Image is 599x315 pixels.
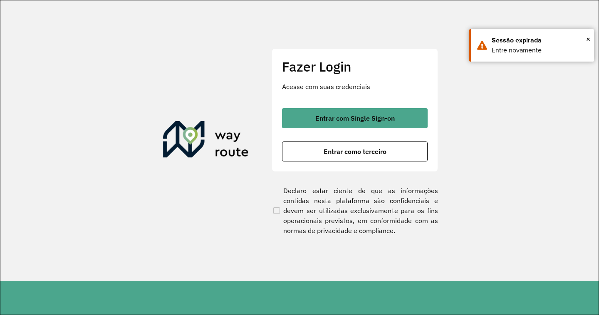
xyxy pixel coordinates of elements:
button: Close [586,33,590,45]
button: button [282,141,428,161]
button: button [282,108,428,128]
span: Entrar com Single Sign-on [315,115,395,122]
div: Entre novamente [492,45,588,55]
p: Acesse com suas credenciais [282,82,428,92]
span: × [586,33,590,45]
span: Entrar como terceiro [324,148,386,155]
label: Declaro estar ciente de que as informações contidas nesta plataforma são confidenciais e devem se... [272,186,438,236]
h2: Fazer Login [282,59,428,74]
img: Roteirizador AmbevTech [163,121,249,161]
div: Sessão expirada [492,35,588,45]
